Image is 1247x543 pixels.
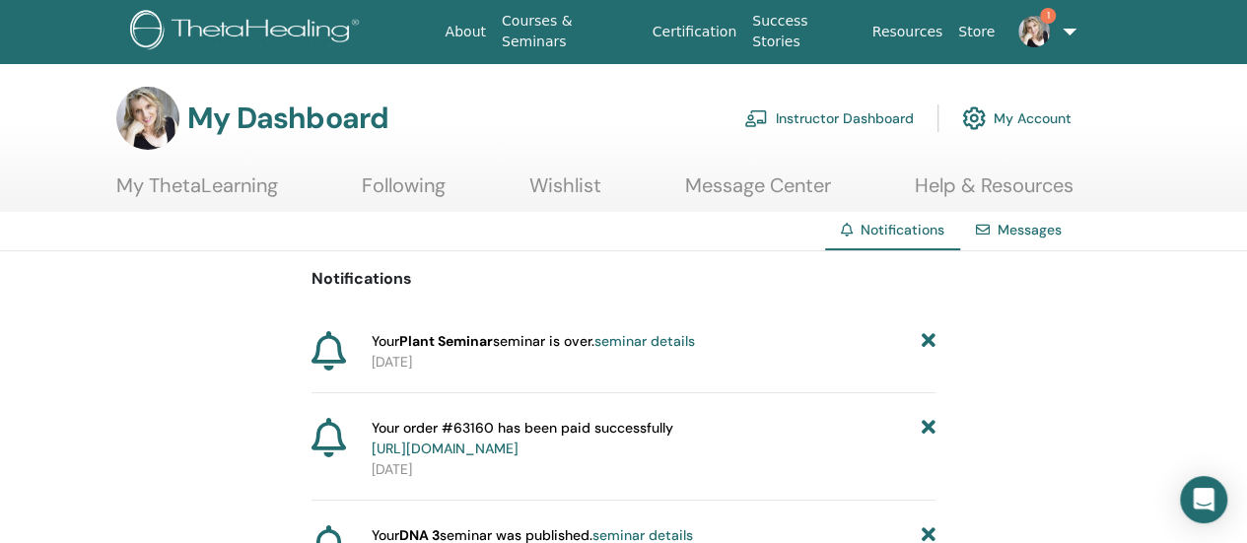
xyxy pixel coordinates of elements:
[399,332,493,350] strong: Plant Seminar
[645,14,744,50] a: Certification
[494,3,645,60] a: Courses & Seminars
[744,3,864,60] a: Success Stories
[116,87,179,150] img: default.jpg
[861,221,944,238] span: Notifications
[744,109,768,127] img: chalkboard-teacher.svg
[372,352,935,373] p: [DATE]
[372,440,519,457] a: [URL][DOMAIN_NAME]
[312,267,935,291] p: Notifications
[529,173,601,212] a: Wishlist
[372,459,935,480] p: [DATE]
[362,173,446,212] a: Following
[438,14,494,50] a: About
[998,221,1062,238] a: Messages
[594,332,695,350] a: seminar details
[1040,8,1056,24] span: 1
[372,418,673,459] span: Your order #63160 has been paid successfully
[187,101,388,136] h3: My Dashboard
[1018,16,1050,47] img: default.jpg
[116,173,278,212] a: My ThetaLearning
[950,14,1003,50] a: Store
[962,97,1072,140] a: My Account
[130,10,366,54] img: logo.png
[1180,476,1227,523] div: Open Intercom Messenger
[685,173,831,212] a: Message Center
[865,14,951,50] a: Resources
[962,102,986,135] img: cog.svg
[372,331,695,352] span: Your seminar is over.
[744,97,914,140] a: Instructor Dashboard
[915,173,1074,212] a: Help & Resources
